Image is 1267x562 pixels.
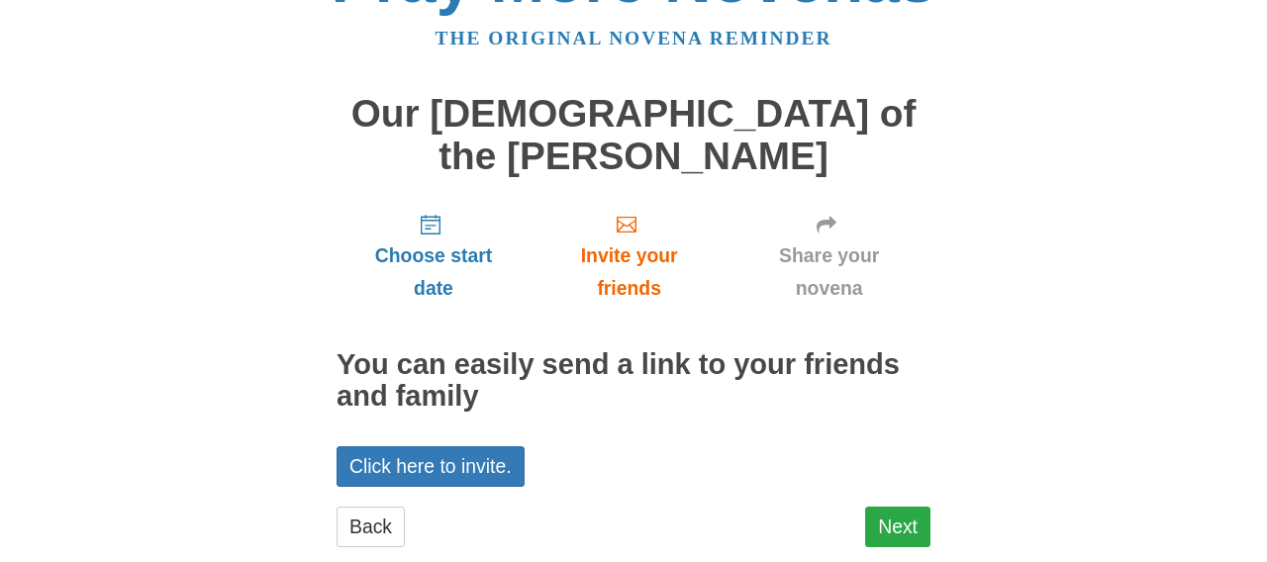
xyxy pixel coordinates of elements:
h2: You can easily send a link to your friends and family [337,349,930,413]
a: Click here to invite. [337,446,525,487]
a: Choose start date [337,197,531,315]
span: Choose start date [356,239,511,305]
a: The original novena reminder [436,28,832,48]
a: Back [337,507,405,547]
a: Share your novena [728,197,930,315]
a: Next [865,507,930,547]
span: Share your novena [747,239,911,305]
span: Invite your friends [550,239,708,305]
a: Invite your friends [531,197,728,315]
h1: Our [DEMOGRAPHIC_DATA] of the [PERSON_NAME] [337,93,930,177]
